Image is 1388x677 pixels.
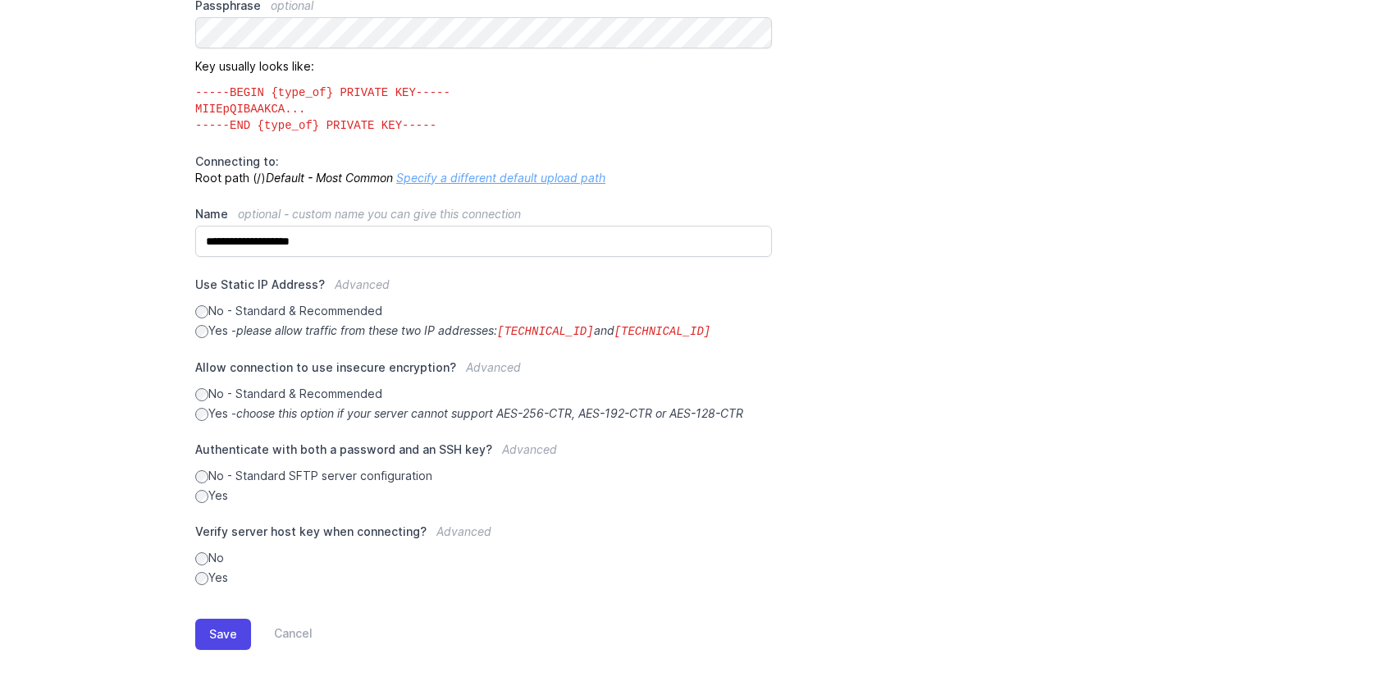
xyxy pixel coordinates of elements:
label: No - Standard SFTP server configuration [195,468,772,484]
span: Advanced [436,524,491,538]
label: Name [195,206,772,222]
a: Specify a different default upload path [396,171,605,185]
span: Advanced [466,360,521,374]
label: Yes - [195,405,772,422]
label: Verify server host key when connecting? [195,524,772,550]
label: No [195,550,772,566]
p: Key usually looks like: [195,48,772,134]
code: -----BEGIN {type_of} PRIVATE KEY----- MIIEpQIBAAKCA... -----END {type_of} PRIVATE KEY----- [195,75,772,134]
label: Use Static IP Address? [195,277,772,303]
button: Save [195,619,251,650]
span: Connecting to: [195,154,279,168]
p: Root path (/) [195,153,772,186]
label: Allow connection to use insecure encryption? [195,359,772,386]
label: No - Standard & Recommended [195,303,772,319]
code: [TECHNICAL_ID] [497,325,594,338]
label: Yes [195,487,772,504]
span: Advanced [502,442,557,456]
input: Yes [195,572,208,585]
input: No - Standard SFTP server configuration [195,470,208,483]
a: Cancel [251,619,313,650]
span: Advanced [335,277,390,291]
input: No [195,552,208,565]
input: No - Standard & Recommended [195,305,208,318]
label: No - Standard & Recommended [195,386,772,402]
input: Yes -please allow traffic from these two IP addresses:[TECHNICAL_ID]and[TECHNICAL_ID] [195,325,208,338]
iframe: Drift Widget Chat Controller [1306,595,1368,657]
i: please allow traffic from these two IP addresses: and [236,323,710,337]
input: No - Standard & Recommended [195,388,208,401]
input: Yes [195,490,208,503]
label: Yes [195,570,772,586]
i: choose this option if your server cannot support AES-256-CTR, AES-192-CTR or AES-128-CTR [236,406,743,420]
label: Authenticate with both a password and an SSH key? [195,441,772,468]
label: Yes - [195,322,772,340]
i: Default - Most Common [266,171,393,185]
input: Yes -choose this option if your server cannot support AES-256-CTR, AES-192-CTR or AES-128-CTR [195,408,208,421]
code: [TECHNICAL_ID] [614,325,711,338]
span: optional - custom name you can give this connection [238,207,521,221]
